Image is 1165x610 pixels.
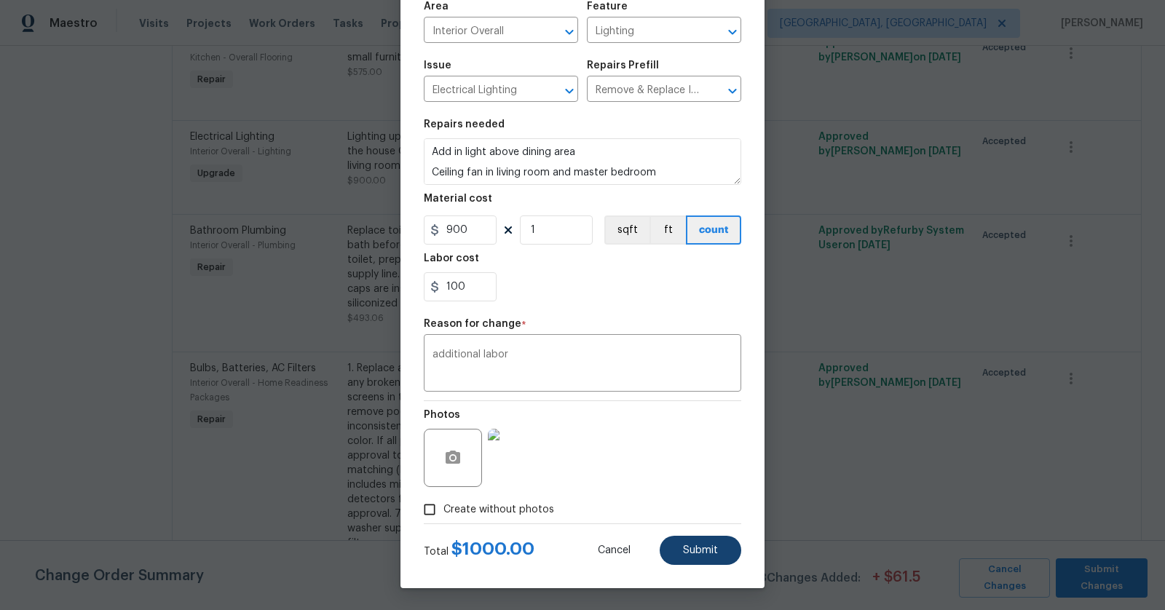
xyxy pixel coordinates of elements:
button: Open [722,22,743,42]
div: Total [424,542,534,559]
h5: Feature [587,1,628,12]
h5: Issue [424,60,451,71]
span: $ 1000.00 [451,540,534,558]
h5: Reason for change [424,319,521,329]
button: Open [559,22,580,42]
span: Create without photos [443,502,554,518]
button: Submit [660,536,741,565]
button: Open [559,81,580,101]
h5: Labor cost [424,253,479,264]
span: Submit [683,545,718,556]
span: Cancel [598,545,631,556]
h5: Material cost [424,194,492,204]
h5: Repairs Prefill [587,60,659,71]
button: count [686,215,741,245]
textarea: additional labor [433,349,732,380]
h5: Photos [424,410,460,420]
button: Open [722,81,743,101]
button: sqft [604,215,649,245]
textarea: Lighting upgrades to be listed Upstairs bathroom vanities new lights throughout the house [GEOGRA... [424,138,741,185]
h5: Repairs needed [424,119,505,130]
h5: Area [424,1,449,12]
button: ft [649,215,686,245]
button: Cancel [574,536,654,565]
